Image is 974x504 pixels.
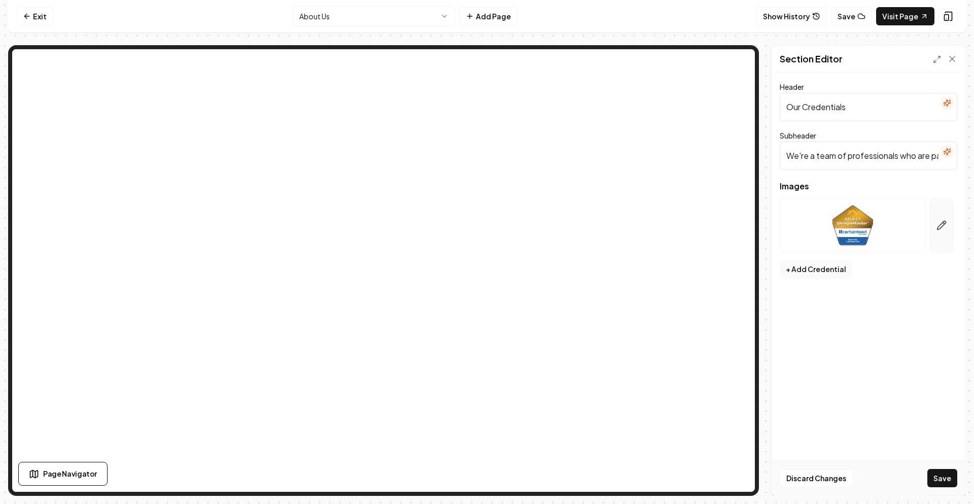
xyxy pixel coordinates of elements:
[780,142,957,170] input: Subheader
[876,7,934,25] a: Visit Page
[459,7,517,25] button: Add Page
[780,182,957,190] span: Images
[780,131,816,140] label: Subheader
[780,82,804,91] label: Header
[756,7,827,25] button: Show History
[780,93,957,121] input: Header
[831,7,872,25] button: Save
[43,468,97,479] span: Page Navigator
[18,462,108,486] button: Page Navigator
[780,52,843,66] h2: Section Editor
[16,7,53,25] a: Exit
[927,469,957,487] button: Save
[780,260,852,279] button: + Add Credential
[780,469,853,487] button: Discard Changes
